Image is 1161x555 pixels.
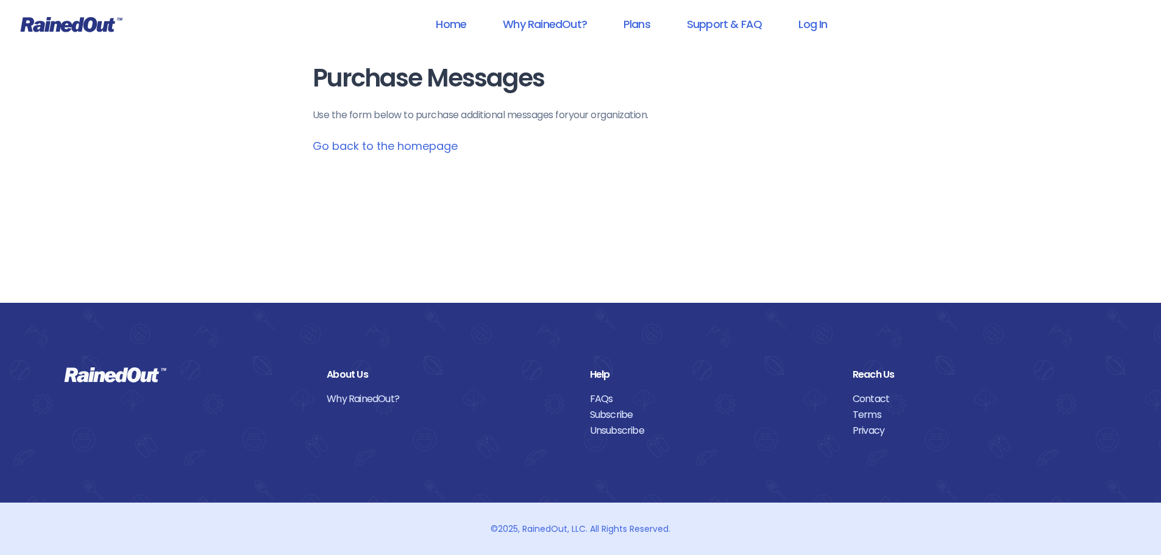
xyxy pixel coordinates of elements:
[313,108,849,122] p: Use the form below to purchase additional messages for your organization .
[590,407,834,423] a: Subscribe
[590,391,834,407] a: FAQs
[853,423,1097,439] a: Privacy
[327,391,571,407] a: Why RainedOut?
[671,10,778,38] a: Support & FAQ
[853,391,1097,407] a: Contact
[590,367,834,383] div: Help
[327,367,571,383] div: About Us
[783,10,843,38] a: Log In
[313,138,458,154] a: Go back to the homepage
[420,10,482,38] a: Home
[853,407,1097,423] a: Terms
[590,423,834,439] a: Unsubscribe
[853,367,1097,383] div: Reach Us
[313,65,849,92] h1: Purchase Messages
[608,10,666,38] a: Plans
[487,10,603,38] a: Why RainedOut?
